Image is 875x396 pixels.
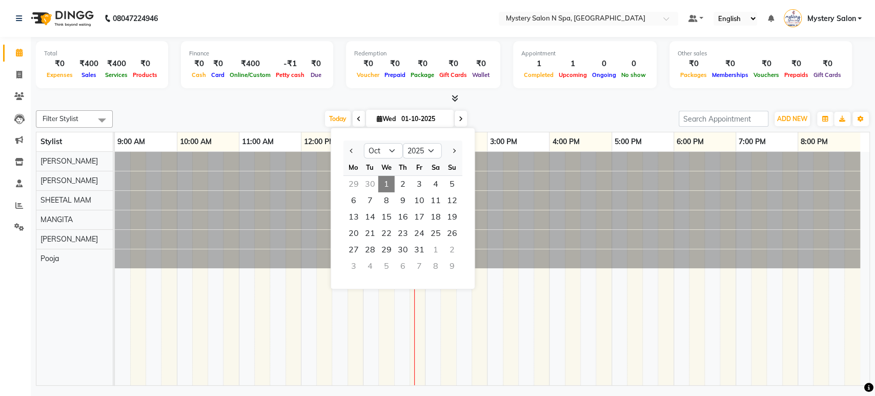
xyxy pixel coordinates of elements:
[556,71,589,78] span: Upcoming
[428,242,444,258] div: Saturday, November 1, 2025
[811,71,844,78] span: Gift Cards
[411,176,428,192] span: 3
[364,143,403,159] select: Select month
[411,242,428,258] span: 31
[177,134,214,149] a: 10:00 AM
[619,71,648,78] span: No show
[378,192,395,209] span: 8
[382,71,408,78] span: Prepaid
[308,71,324,78] span: Due
[411,159,428,175] div: Fr
[470,71,492,78] span: Wallet
[395,225,411,242] div: Thursday, October 23, 2025
[444,176,460,192] span: 5
[378,176,395,192] div: Wednesday, October 1, 2025
[395,176,411,192] div: Thursday, October 2, 2025
[227,71,273,78] span: Online/Custom
[428,225,444,242] div: Saturday, October 25, 2025
[209,71,227,78] span: Card
[408,71,437,78] span: Package
[354,49,492,58] div: Redemption
[44,71,75,78] span: Expenses
[411,192,428,209] div: Friday, October 10, 2025
[354,58,382,70] div: ₹0
[395,242,411,258] div: Thursday, October 30, 2025
[775,112,810,126] button: ADD NEW
[678,58,709,70] div: ₹0
[411,176,428,192] div: Friday, October 3, 2025
[751,58,782,70] div: ₹0
[428,192,444,209] span: 11
[40,195,91,205] span: SHEETAL MAM
[40,156,98,166] span: [PERSON_NAME]
[470,58,492,70] div: ₹0
[43,114,78,123] span: Filter Stylist
[428,176,444,192] span: 4
[678,71,709,78] span: Packages
[130,71,160,78] span: Products
[395,225,411,242] span: 23
[362,209,378,225] div: Tuesday, October 14, 2025
[378,242,395,258] div: Wednesday, October 29, 2025
[521,71,556,78] span: Completed
[428,176,444,192] div: Saturday, October 4, 2025
[374,115,398,123] span: Wed
[784,9,802,27] img: Mystery Salon
[362,192,378,209] div: Tuesday, October 7, 2025
[301,134,338,149] a: 12:00 PM
[345,258,362,274] div: Monday, November 3, 2025
[395,176,411,192] span: 2
[273,58,307,70] div: -₹1
[362,242,378,258] div: Tuesday, October 28, 2025
[362,176,378,192] div: Tuesday, September 30, 2025
[307,58,325,70] div: ₹0
[444,192,460,209] span: 12
[411,242,428,258] div: Friday, October 31, 2025
[378,209,395,225] div: Wednesday, October 15, 2025
[345,225,362,242] div: Monday, October 20, 2025
[444,225,460,242] span: 26
[362,258,378,274] div: Tuesday, November 4, 2025
[362,242,378,258] span: 28
[40,137,62,146] span: Stylist
[40,234,98,244] span: [PERSON_NAME]
[678,49,844,58] div: Other sales
[362,159,378,175] div: Tu
[444,225,460,242] div: Sunday, October 26, 2025
[428,258,444,274] div: Saturday, November 8, 2025
[487,134,520,149] a: 3:00 PM
[782,58,811,70] div: ₹0
[345,159,362,175] div: Mo
[26,4,96,33] img: logo
[395,258,411,274] div: Thursday, November 6, 2025
[378,192,395,209] div: Wednesday, October 8, 2025
[189,71,209,78] span: Cash
[411,225,428,242] div: Friday, October 24, 2025
[411,225,428,242] span: 24
[378,258,395,274] div: Wednesday, November 5, 2025
[345,242,362,258] span: 27
[103,58,130,70] div: ₹400
[273,71,307,78] span: Petty cash
[115,134,148,149] a: 9:00 AM
[345,192,362,209] div: Monday, October 6, 2025
[345,242,362,258] div: Monday, October 27, 2025
[75,58,103,70] div: ₹400
[428,209,444,225] div: Saturday, October 18, 2025
[408,58,437,70] div: ₹0
[395,209,411,225] div: Thursday, October 16, 2025
[378,225,395,242] span: 22
[619,58,648,70] div: 0
[444,258,460,274] div: Sunday, November 9, 2025
[395,192,411,209] span: 9
[348,143,356,159] button: Previous month
[378,159,395,175] div: We
[395,209,411,225] span: 16
[378,242,395,258] span: 29
[798,134,830,149] a: 8:00 PM
[428,225,444,242] span: 25
[403,143,442,159] select: Select year
[345,225,362,242] span: 20
[556,58,589,70] div: 1
[736,134,768,149] a: 7:00 PM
